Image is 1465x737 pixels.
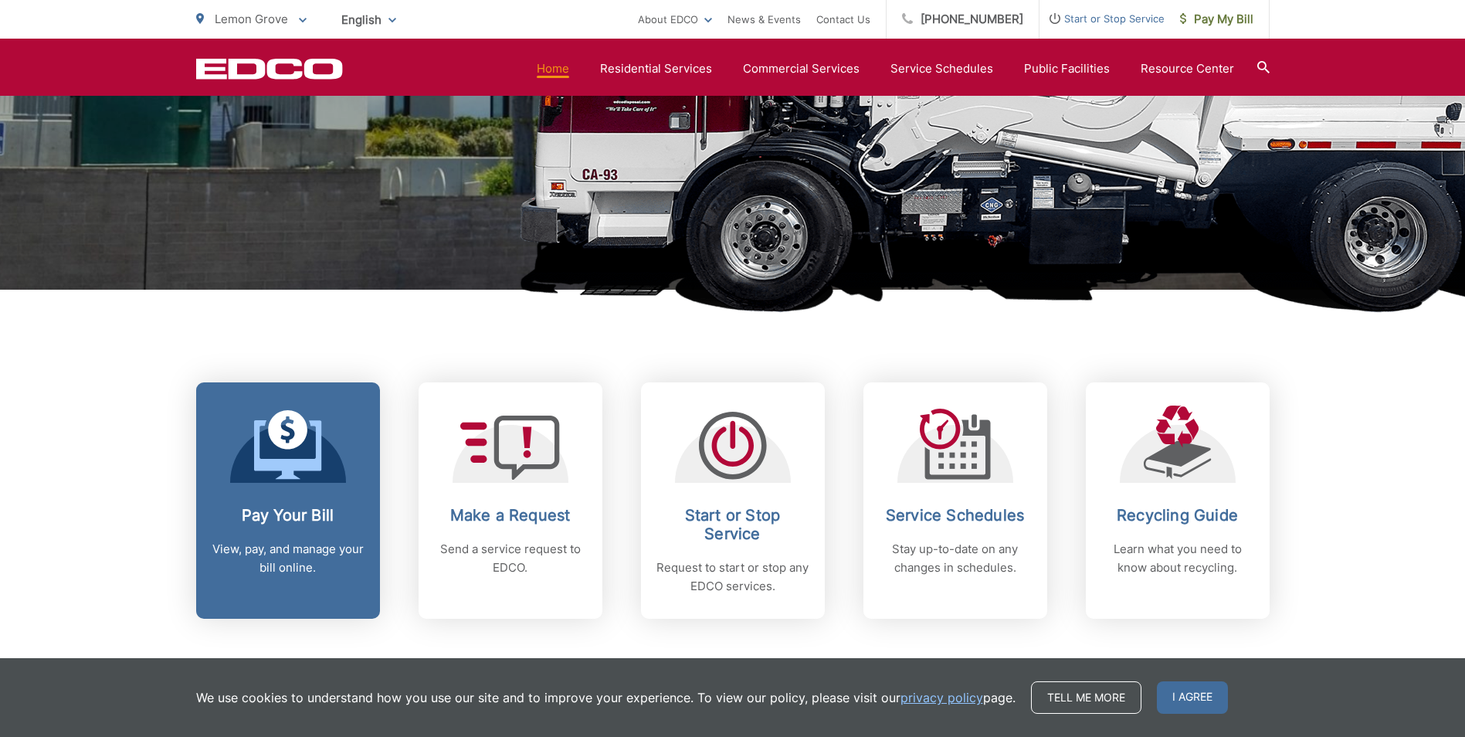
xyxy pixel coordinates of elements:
p: Learn what you need to know about recycling. [1101,540,1254,577]
a: About EDCO [638,10,712,29]
a: Home [537,59,569,78]
a: Contact Us [816,10,870,29]
h2: Start or Stop Service [656,506,809,543]
a: Pay Your Bill View, pay, and manage your bill online. [196,382,380,619]
p: Request to start or stop any EDCO services. [656,559,809,596]
a: Commercial Services [743,59,860,78]
a: News & Events [727,10,801,29]
p: Stay up-to-date on any changes in schedules. [879,540,1032,577]
a: Recycling Guide Learn what you need to know about recycling. [1086,382,1270,619]
a: Service Schedules Stay up-to-date on any changes in schedules. [863,382,1047,619]
a: Make a Request Send a service request to EDCO. [419,382,602,619]
p: View, pay, and manage your bill online. [212,540,365,577]
h2: Make a Request [434,506,587,525]
a: Residential Services [600,59,712,78]
a: privacy policy [900,688,983,707]
a: EDCD logo. Return to the homepage. [196,58,343,80]
span: Lemon Grove [215,12,288,26]
span: I agree [1157,681,1228,714]
p: Send a service request to EDCO. [434,540,587,577]
h2: Pay Your Bill [212,506,365,525]
a: Service Schedules [890,59,993,78]
span: Pay My Bill [1180,10,1253,29]
h2: Recycling Guide [1101,506,1254,525]
h2: Service Schedules [879,506,1032,525]
span: English [330,6,408,33]
a: Tell me more [1031,681,1141,714]
a: Public Facilities [1024,59,1110,78]
p: We use cookies to understand how you use our site and to improve your experience. To view our pol... [196,688,1016,707]
a: Resource Center [1141,59,1234,78]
